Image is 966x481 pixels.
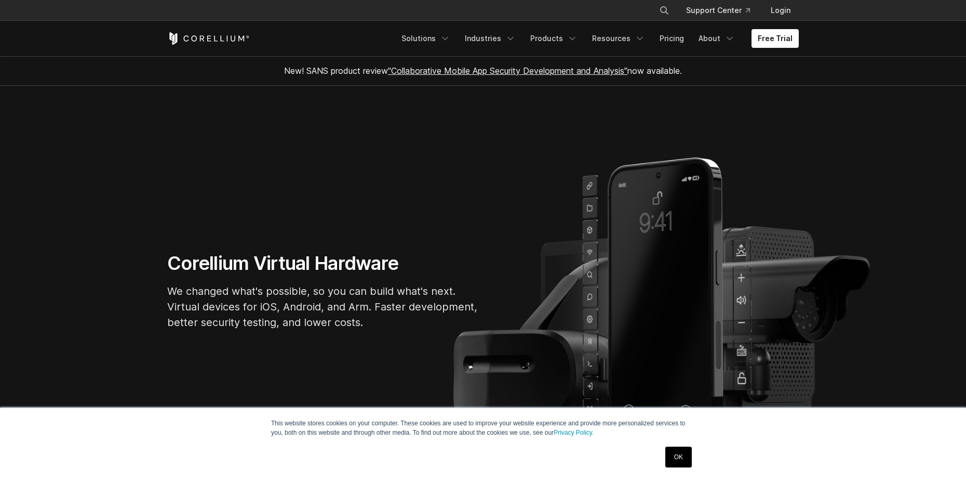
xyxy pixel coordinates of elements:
[752,29,799,48] a: Free Trial
[586,29,651,48] a: Resources
[665,447,692,467] a: OK
[167,252,479,275] h1: Corellium Virtual Hardware
[395,29,457,48] a: Solutions
[655,1,674,20] button: Search
[167,32,250,45] a: Corellium Home
[459,29,522,48] a: Industries
[678,1,758,20] a: Support Center
[762,1,799,20] a: Login
[271,419,695,437] p: This website stores cookies on your computer. These cookies are used to improve your website expe...
[647,1,799,20] div: Navigation Menu
[395,29,799,48] div: Navigation Menu
[554,429,594,436] a: Privacy Policy.
[692,29,741,48] a: About
[524,29,584,48] a: Products
[284,66,682,76] span: New! SANS product review now available.
[388,66,627,76] a: "Collaborative Mobile App Security Development and Analysis"
[653,29,690,48] a: Pricing
[167,283,479,330] p: We changed what's possible, so you can build what's next. Virtual devices for iOS, Android, and A...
